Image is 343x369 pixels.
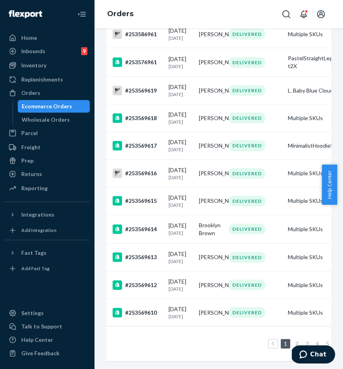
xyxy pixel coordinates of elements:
[229,196,265,206] div: DELIVERED
[5,307,90,319] a: Settings
[5,168,90,180] a: Returns
[81,47,87,55] div: 9
[278,6,294,22] button: Open Search Box
[5,262,90,275] a: Add Fast Tag
[113,30,162,39] div: #253586961
[21,323,62,330] div: Talk to Support
[169,258,193,265] p: [DATE]
[196,104,226,132] td: [PERSON_NAME]
[169,55,193,70] div: [DATE]
[169,146,193,153] p: [DATE]
[169,174,193,181] p: [DATE]
[5,182,90,195] a: Reporting
[21,349,59,357] div: Give Feedback
[229,85,265,96] div: DELIVERED
[169,83,193,98] div: [DATE]
[5,334,90,346] a: Help Center
[22,102,72,110] div: Ecommerce Orders
[169,111,193,125] div: [DATE]
[21,143,41,151] div: Freight
[169,305,193,320] div: [DATE]
[229,280,265,290] div: DELIVERED
[5,347,90,360] button: Give Feedback
[229,29,265,39] div: DELIVERED
[74,6,90,22] button: Close Navigation
[21,227,56,234] div: Add Integration
[5,59,90,72] a: Inventory
[5,141,90,154] a: Freight
[229,57,265,68] div: DELIVERED
[5,32,90,44] a: Home
[296,6,311,22] button: Open notifications
[229,113,265,123] div: DELIVERED
[5,247,90,259] button: Fast Tags
[5,73,90,86] a: Replenishments
[294,340,300,347] a: Page 2
[313,6,329,22] button: Open account menu
[5,208,90,221] button: Integrations
[169,35,193,41] p: [DATE]
[169,27,193,41] div: [DATE]
[113,224,162,234] div: #253569614
[113,252,162,262] div: #253569613
[169,194,193,208] div: [DATE]
[5,224,90,237] a: Add Integration
[5,154,90,167] a: Prep
[21,129,38,137] div: Parcel
[113,196,162,206] div: #253569615
[196,215,226,243] td: Brooklyn Brown
[196,159,226,187] td: [PERSON_NAME]
[21,309,44,317] div: Settings
[196,271,226,299] td: [PERSON_NAME]
[229,224,265,234] div: DELIVERED
[21,336,53,344] div: Help Center
[314,340,321,347] a: Page 4
[5,320,90,333] button: Talk to Support
[169,63,193,70] p: [DATE]
[324,340,331,347] a: Page 5
[113,169,162,178] div: #253569616
[304,340,310,347] a: Page 3
[9,10,42,18] img: Flexport logo
[169,286,193,292] p: [DATE]
[18,100,90,113] a: Ecommerce Orders
[21,249,46,257] div: Fast Tags
[196,20,226,48] td: [PERSON_NAME]
[196,77,226,104] td: [PERSON_NAME]
[113,308,162,317] div: #253569610
[169,166,193,181] div: [DATE]
[22,116,70,124] div: Wholesale Orders
[292,345,335,365] iframe: Opens a widget where you can chat to one of our agents
[21,89,40,97] div: Orders
[169,119,193,125] p: [DATE]
[322,165,337,205] button: Help Center
[169,313,193,320] p: [DATE]
[18,113,90,126] a: Wholesale Orders
[21,170,42,178] div: Returns
[196,187,226,215] td: [PERSON_NAME]
[196,132,226,159] td: [PERSON_NAME]
[169,278,193,292] div: [DATE]
[21,265,50,272] div: Add Fast Tag
[229,307,265,318] div: DELIVERED
[169,91,193,98] p: [DATE]
[113,141,162,150] div: #253569617
[101,3,140,26] ol: breadcrumbs
[196,48,226,77] td: [PERSON_NAME]
[21,47,45,55] div: Inbounds
[196,299,226,326] td: [PERSON_NAME]
[5,127,90,139] a: Parcel
[5,87,90,99] a: Orders
[21,211,54,219] div: Integrations
[229,140,265,151] div: DELIVERED
[21,184,48,192] div: Reporting
[169,202,193,208] p: [DATE]
[21,157,33,165] div: Prep
[113,57,162,67] div: #253576961
[113,86,162,95] div: #253569619
[169,222,193,236] div: [DATE]
[107,9,133,18] a: Orders
[5,45,90,57] a: Inbounds9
